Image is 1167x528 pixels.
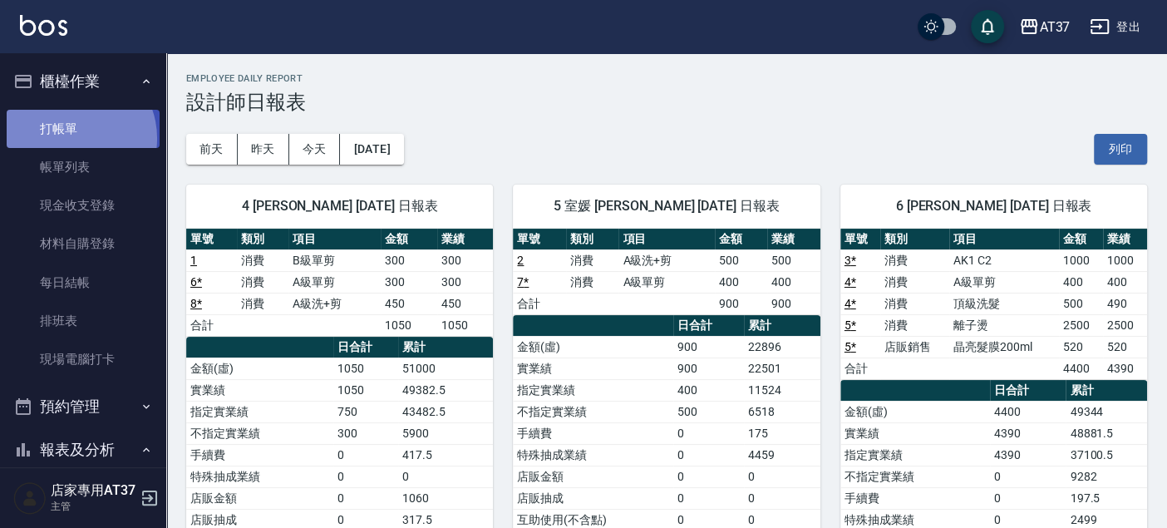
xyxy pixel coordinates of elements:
td: 49382.5 [398,379,493,401]
a: 每日結帳 [7,264,160,302]
button: 昨天 [238,134,289,165]
td: 0 [990,466,1066,487]
span: 4 [PERSON_NAME] [DATE] 日報表 [206,198,473,215]
th: 業績 [767,229,820,250]
th: 金額 [715,229,768,250]
button: 今天 [289,134,341,165]
td: 1050 [333,358,398,379]
td: A級單剪 [288,271,381,293]
a: 排班表 [7,302,160,340]
td: 實業績 [840,422,990,444]
td: 400 [715,271,768,293]
td: 合計 [513,293,566,314]
td: 520 [1103,336,1147,358]
td: 900 [715,293,768,314]
td: 不指定實業績 [840,466,990,487]
td: 實業績 [186,379,333,401]
h3: 設計師日報表 [186,91,1147,114]
a: 2 [517,254,524,267]
td: 4400 [1059,358,1103,379]
button: [DATE] [340,134,403,165]
button: 前天 [186,134,238,165]
td: 指定實業績 [513,379,673,401]
td: 不指定實業績 [186,422,333,444]
td: 450 [381,293,437,314]
td: 400 [767,271,820,293]
td: 1000 [1103,249,1147,271]
td: 0 [744,466,820,487]
td: 1000 [1059,249,1103,271]
td: 合計 [186,314,237,336]
td: 晶亮髮膜200ml [949,336,1059,358]
td: 490 [1103,293,1147,314]
td: 4390 [990,422,1066,444]
td: 520 [1059,336,1103,358]
th: 單號 [186,229,237,250]
th: 類別 [237,229,288,250]
td: 175 [744,422,820,444]
td: 300 [437,249,494,271]
td: 0 [673,444,744,466]
td: 51000 [398,358,493,379]
td: 1050 [437,314,494,336]
td: 金額(虛) [840,401,990,422]
td: 500 [673,401,744,422]
td: 300 [381,271,437,293]
th: 日合計 [990,380,1066,402]
td: 指定實業績 [186,401,333,422]
td: 實業績 [513,358,673,379]
td: A級洗+剪 [288,293,381,314]
td: 48881.5 [1066,422,1147,444]
td: 750 [333,401,398,422]
th: 金額 [1059,229,1103,250]
td: 手續費 [513,422,673,444]
td: 不指定實業績 [513,401,673,422]
td: 1050 [381,314,437,336]
span: 5 室媛 [PERSON_NAME] [DATE] 日報表 [533,198,800,215]
div: AT37 [1039,17,1070,37]
td: 頂級洗髮 [949,293,1059,314]
td: 特殊抽成業績 [513,444,673,466]
th: 單號 [840,229,880,250]
td: 店販銷售 [880,336,949,358]
td: 0 [333,444,398,466]
td: 金額(虛) [513,336,673,358]
span: 6 [PERSON_NAME] [DATE] 日報表 [860,198,1127,215]
td: 消費 [880,271,949,293]
td: 4390 [1103,358,1147,379]
th: 項目 [288,229,381,250]
td: 0 [990,487,1066,509]
th: 項目 [949,229,1059,250]
td: 6518 [744,401,820,422]
td: 消費 [237,271,288,293]
td: 0 [398,466,493,487]
th: 日合計 [673,315,744,337]
td: 消費 [237,249,288,271]
td: 400 [1059,271,1103,293]
th: 項目 [618,229,714,250]
td: 4400 [990,401,1066,422]
a: 現金收支登錄 [7,186,160,225]
td: 0 [673,422,744,444]
a: 材料自購登錄 [7,225,160,263]
th: 累計 [744,315,820,337]
a: 帳單列表 [7,148,160,186]
table: a dense table [513,229,820,315]
td: 1050 [333,379,398,401]
button: 櫃檯作業 [7,60,160,103]
a: 打帳單 [7,110,160,148]
td: 4459 [744,444,820,466]
td: 離子燙 [949,314,1059,336]
td: 合計 [840,358,880,379]
a: 1 [190,254,197,267]
td: 指定實業績 [840,444,990,466]
img: Person [13,481,47,515]
th: 業績 [437,229,494,250]
td: A級單剪 [618,271,714,293]
td: 消費 [880,314,949,336]
button: 列印 [1094,134,1147,165]
button: 登出 [1083,12,1147,42]
td: 手續費 [186,444,333,466]
td: 店販金額 [186,487,333,509]
td: A級單剪 [949,271,1059,293]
